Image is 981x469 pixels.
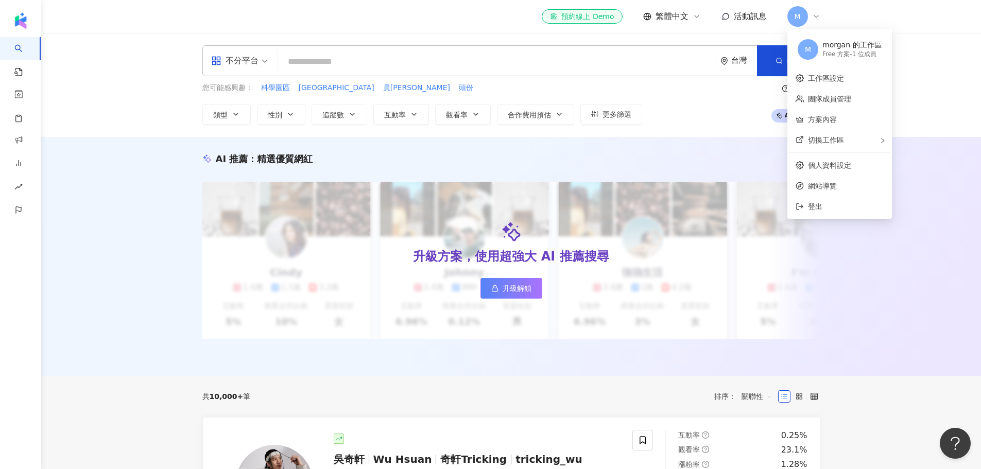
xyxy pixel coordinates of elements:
span: 性別 [268,111,282,119]
span: appstore [211,56,221,66]
button: 合作費用預估 [497,104,574,125]
span: 追蹤數 [322,111,344,119]
button: 觀看率 [435,104,491,125]
span: 互動率 [384,111,406,119]
span: 頭份 [459,83,473,93]
a: 個人資料設定 [808,161,851,169]
span: 網站導覽 [808,180,884,192]
button: 互動率 [373,104,429,125]
span: environment [720,57,728,65]
span: question-circle [782,85,789,92]
div: AI 推薦 ： [216,152,313,165]
div: 台灣 [731,56,757,65]
button: 頭份 [458,82,474,94]
span: 登出 [808,202,822,211]
a: 升級解鎖 [480,278,542,299]
span: 您可能感興趣： [202,83,253,93]
span: 漲粉率 [678,460,700,468]
button: 更多篩選 [580,104,642,125]
span: 繁體中文 [656,11,689,22]
div: 0.25% [781,430,807,441]
div: 不分平台 [211,53,259,69]
span: 吳奇軒 [334,453,365,465]
button: 類型 [202,104,251,125]
div: Free 方案 - 1 位成員 [822,50,882,59]
div: 23.1% [781,444,807,456]
span: [GEOGRAPHIC_DATA] [299,83,374,93]
button: 性別 [257,104,305,125]
button: 追蹤數 [312,104,367,125]
a: 預約線上 Demo [542,9,622,24]
span: Wu Hsuan [373,453,432,465]
span: 合作費用預估 [508,111,551,119]
button: 搜尋 [757,45,820,76]
div: 預約線上 Demo [550,11,614,22]
span: right [880,137,886,144]
a: 方案內容 [808,115,837,124]
span: 觀看率 [446,111,468,119]
span: 奇軒Tricking [440,453,507,465]
span: question-circle [702,431,709,439]
span: 科學園區 [261,83,290,93]
div: 共 筆 [202,392,251,401]
span: 員[PERSON_NAME] [383,83,450,93]
span: 關聯性 [742,388,772,405]
span: tricking_wu [515,453,582,465]
span: 10,000+ [210,392,244,401]
a: search [14,37,35,77]
div: 升級方案，使用超強大 AI 推薦搜尋 [413,248,609,266]
span: 升級解鎖 [503,284,531,292]
span: question-circle [702,446,709,453]
span: question-circle [702,461,709,468]
button: 科學園區 [261,82,290,94]
span: 觀看率 [678,445,700,454]
iframe: Help Scout Beacon - Open [940,428,971,459]
span: 類型 [213,111,228,119]
a: 團隊成員管理 [808,95,851,103]
span: rise [14,177,23,200]
div: 排序： [714,388,778,405]
button: [GEOGRAPHIC_DATA] [298,82,375,94]
span: 精選優質網紅 [257,153,313,164]
span: M [794,11,800,22]
a: 工作區設定 [808,74,844,82]
img: logo icon [12,12,29,29]
button: 員[PERSON_NAME] [383,82,451,94]
span: 活動訊息 [734,11,767,21]
span: M [805,44,811,55]
span: 搜尋 [787,57,801,65]
div: morgan 的工作區 [822,40,882,50]
span: 切換工作區 [808,136,844,144]
span: 更多篩選 [603,110,631,118]
span: 互動率 [678,431,700,439]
